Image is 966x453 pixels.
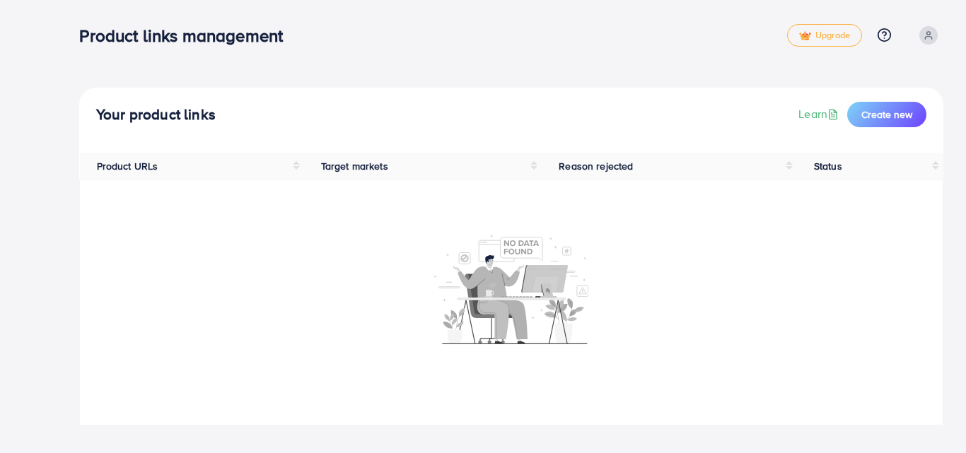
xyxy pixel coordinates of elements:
button: Create new [847,102,926,127]
a: Learn [798,106,842,122]
span: Reason rejected [559,159,633,173]
img: No account [434,233,588,344]
span: Status [814,159,842,173]
img: tick [799,31,811,41]
span: Create new [861,107,912,122]
span: Target markets [321,159,388,173]
a: tickUpgrade [787,24,862,47]
span: Upgrade [799,30,850,41]
h3: Product links management [79,25,294,46]
h4: Your product links [96,106,216,124]
span: Product URLs [97,159,158,173]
